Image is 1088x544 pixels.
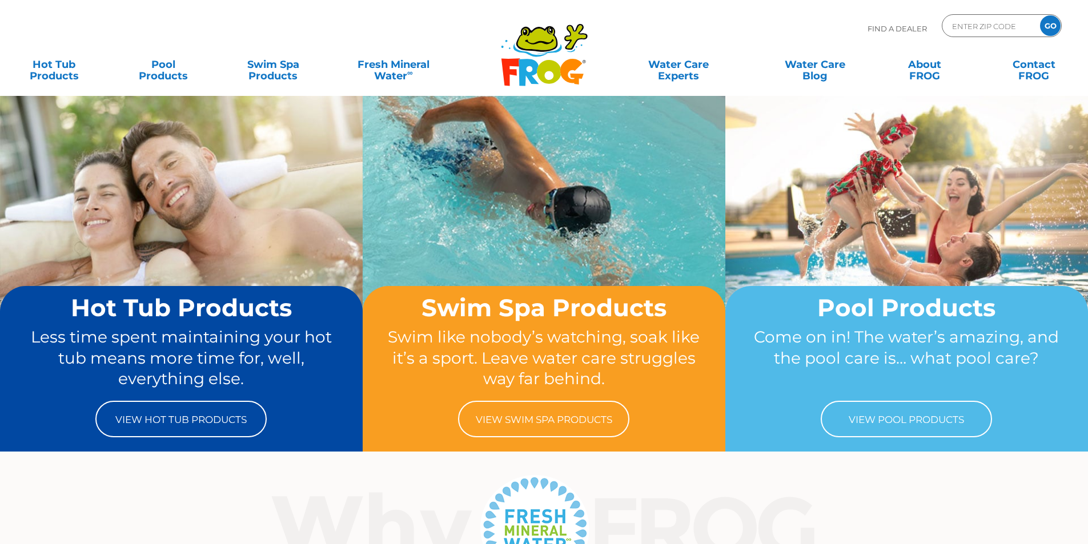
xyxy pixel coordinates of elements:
a: Fresh MineralWater∞ [340,53,447,76]
a: Hot TubProducts [11,53,97,76]
a: AboutFROG [882,53,967,76]
img: home-banner-pool-short [725,95,1088,366]
h2: Swim Spa Products [384,295,704,321]
p: Less time spent maintaining your hot tub means more time for, well, everything else. [22,327,341,389]
a: PoolProducts [121,53,206,76]
a: View Hot Tub Products [95,401,267,437]
img: home-banner-swim-spa-short [363,95,725,366]
h2: Pool Products [747,295,1066,321]
a: View Swim Spa Products [458,401,629,437]
a: Swim SpaProducts [231,53,316,76]
a: ContactFROG [991,53,1077,76]
p: Find A Dealer [868,14,927,43]
sup: ∞ [407,68,413,77]
input: GO [1040,15,1061,36]
a: Water CareExperts [609,53,748,76]
p: Swim like nobody’s watching, soak like it’s a sport. Leave water care struggles way far behind. [384,327,704,389]
input: Zip Code Form [951,18,1028,34]
a: View Pool Products [821,401,992,437]
p: Come on in! The water’s amazing, and the pool care is… what pool care? [747,327,1066,389]
a: Water CareBlog [772,53,857,76]
h2: Hot Tub Products [22,295,341,321]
